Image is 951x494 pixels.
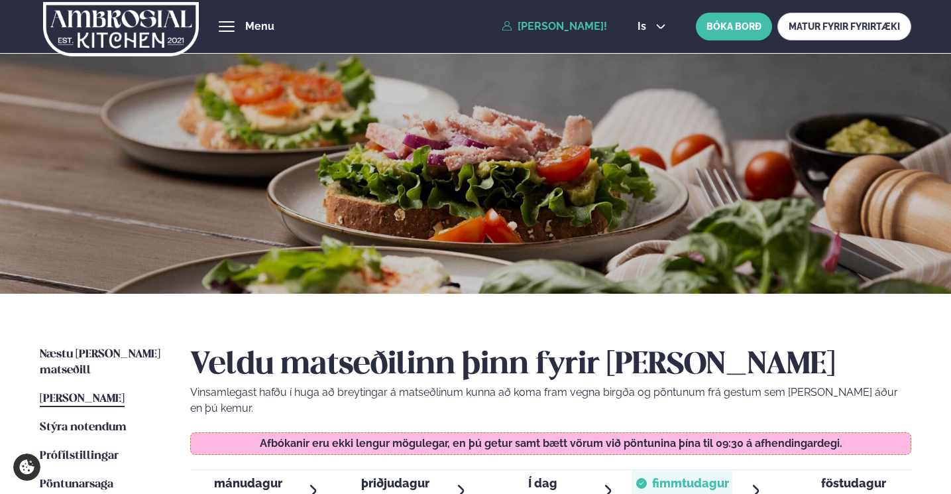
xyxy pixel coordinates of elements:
a: Stýra notendum [40,420,127,436]
span: mánudagur [214,476,282,490]
button: hamburger [219,19,235,34]
a: Pöntunarsaga [40,477,113,493]
span: fimmtudagur [652,476,729,490]
span: Pöntunarsaga [40,479,113,490]
p: Vinsamlegast hafðu í huga að breytingar á matseðlinum kunna að koma fram vegna birgða og pöntunum... [190,385,912,416]
a: Prófílstillingar [40,448,119,464]
span: Stýra notendum [40,422,127,433]
span: is [638,21,650,32]
span: Prófílstillingar [40,450,119,462]
img: logo [42,2,200,56]
button: BÓKA BORÐ [696,13,772,40]
span: Næstu [PERSON_NAME] matseðill [40,349,160,376]
button: is [627,21,677,32]
h2: Veldu matseðilinn þinn fyrir [PERSON_NAME] [190,347,912,384]
span: þriðjudagur [361,476,429,490]
span: [PERSON_NAME] [40,393,125,404]
a: Cookie settings [13,454,40,481]
p: Afbókanir eru ekki lengur mögulegar, en þú getur samt bætt vörum við pöntunina þína til 09:30 á a... [203,438,897,449]
span: Í dag [524,475,561,491]
span: föstudagur [821,476,886,490]
a: Næstu [PERSON_NAME] matseðill [40,347,164,379]
a: [PERSON_NAME]! [502,21,607,32]
a: MATUR FYRIR FYRIRTÆKI [777,13,911,40]
a: [PERSON_NAME] [40,391,125,407]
